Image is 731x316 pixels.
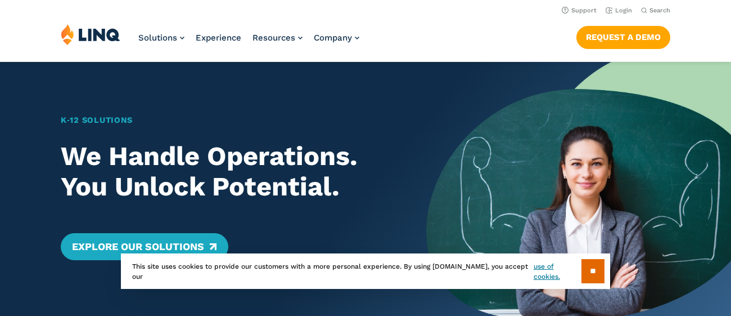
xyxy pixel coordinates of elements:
[121,253,610,289] div: This site uses cookies to provide our customers with a more personal experience. By using [DOMAIN...
[534,261,581,282] a: use of cookies.
[314,33,352,43] span: Company
[641,6,670,15] button: Open Search Bar
[61,24,120,45] img: LINQ | K‑12 Software
[576,24,670,48] nav: Button Navigation
[576,26,670,48] a: Request a Demo
[649,7,670,14] span: Search
[252,33,303,43] a: Resources
[138,24,359,61] nav: Primary Navigation
[138,33,184,43] a: Solutions
[138,33,177,43] span: Solutions
[606,7,632,14] a: Login
[61,114,396,127] h1: K‑12 Solutions
[562,7,597,14] a: Support
[252,33,295,43] span: Resources
[61,141,396,202] h2: We Handle Operations. You Unlock Potential.
[314,33,359,43] a: Company
[196,33,241,43] a: Experience
[61,233,228,260] a: Explore Our Solutions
